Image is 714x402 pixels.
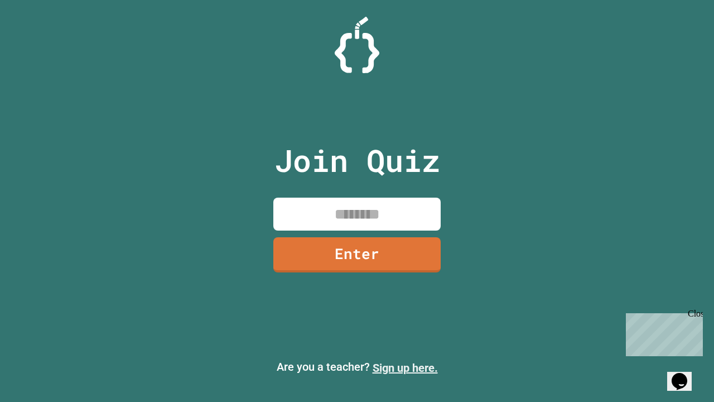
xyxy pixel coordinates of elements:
iframe: chat widget [621,309,703,356]
div: Chat with us now!Close [4,4,77,71]
iframe: chat widget [667,357,703,391]
p: Are you a teacher? [9,358,705,376]
a: Enter [273,237,441,272]
img: Logo.svg [335,17,379,73]
p: Join Quiz [274,137,440,184]
a: Sign up here. [373,361,438,375]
